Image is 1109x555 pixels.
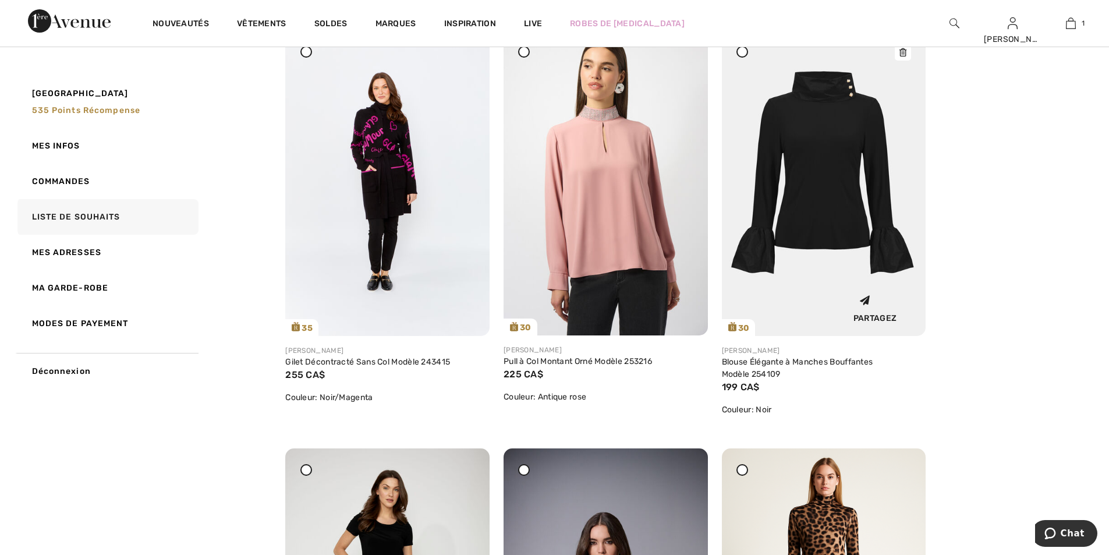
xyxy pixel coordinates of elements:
[285,369,325,380] span: 255 CA$
[722,30,926,336] img: joseph-ribkoff-tops-black_254109a_1_3d87_search.jpg
[1008,16,1018,30] img: Mes infos
[285,30,490,336] a: 35
[15,235,199,270] a: Mes adresses
[237,19,286,31] a: Vêtements
[984,33,1041,45] div: [PERSON_NAME]
[314,19,348,31] a: Soldes
[15,164,199,199] a: Commandes
[32,87,129,100] span: [GEOGRAPHIC_DATA]
[504,345,708,355] div: [PERSON_NAME]
[28,9,111,33] img: 1ère Avenue
[285,30,490,336] img: frank-lyman-sweaters-cardigans-black-magenta_2434151_16db_search.jpg
[722,30,926,336] a: 30
[1035,520,1097,549] iframe: Ouvre un widget dans lequel vous pouvez chatter avec l’un de nos agents
[504,30,708,335] img: joseph-ribkoff-tops-antique-rose_253216b_5_a659_search.jpg
[504,391,708,403] div: Couleur: Antique rose
[285,345,490,356] div: [PERSON_NAME]
[504,356,652,366] a: Pull à Col Montant Orné Modèle 253216
[1042,16,1099,30] a: 1
[1082,18,1085,29] span: 1
[15,128,199,164] a: Mes infos
[570,17,685,30] a: Robes de [MEDICAL_DATA]
[15,306,199,341] a: Modes de payement
[15,270,199,306] a: Ma garde-robe
[32,105,141,115] span: 535 Points récompense
[285,357,450,367] a: Gilet Décontracté Sans Col Modèle 243415
[949,16,959,30] img: recherche
[375,19,416,31] a: Marques
[722,345,926,356] div: [PERSON_NAME]
[153,19,209,31] a: Nouveautés
[524,17,542,30] a: Live
[722,381,760,393] span: 199 CA$
[444,19,496,31] span: Inspiration
[15,199,199,235] a: Liste de souhaits
[285,391,490,404] div: Couleur: Noir/Magenta
[15,353,199,389] a: Déconnexion
[722,404,926,416] div: Couleur: Noir
[504,30,708,335] a: 30
[1066,16,1076,30] img: Mon panier
[833,286,917,327] div: Partagez
[1008,17,1018,29] a: Se connecter
[504,369,543,380] span: 225 CA$
[722,357,873,379] a: Blouse Élégante à Manches Bouffantes Modèle 254109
